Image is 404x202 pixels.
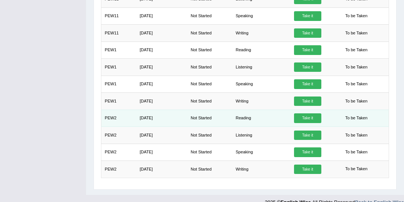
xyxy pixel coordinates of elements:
[232,93,291,110] td: Writing
[294,97,321,106] a: Take it
[136,59,187,76] td: [DATE]
[294,28,321,38] a: Take it
[232,110,291,126] td: Reading
[187,161,232,178] td: Not Started
[136,110,187,126] td: [DATE]
[136,76,187,92] td: [DATE]
[342,28,370,38] span: To be Taken
[101,144,136,160] td: PEW2
[187,93,232,110] td: Not Started
[101,59,136,76] td: PEW1
[101,127,136,144] td: PEW2
[187,59,232,76] td: Not Started
[232,59,291,76] td: Listening
[232,144,291,160] td: Speaking
[187,144,232,160] td: Not Started
[187,110,232,126] td: Not Started
[101,76,136,92] td: PEW1
[294,11,321,21] a: Take it
[232,25,291,42] td: Writing
[294,147,321,157] a: Take it
[136,127,187,144] td: [DATE]
[101,93,136,110] td: PEW1
[136,42,187,58] td: [DATE]
[342,97,370,106] span: To be Taken
[294,165,321,174] a: Take it
[187,127,232,144] td: Not Started
[294,45,321,55] a: Take it
[101,161,136,178] td: PEW2
[136,7,187,24] td: [DATE]
[342,11,370,21] span: To be Taken
[101,110,136,126] td: PEW2
[136,25,187,42] td: [DATE]
[187,7,232,24] td: Not Started
[101,25,136,42] td: PEW11
[232,7,291,24] td: Speaking
[232,127,291,144] td: Listening
[232,42,291,58] td: Reading
[136,161,187,178] td: [DATE]
[294,131,321,140] a: Take it
[187,25,232,42] td: Not Started
[187,76,232,92] td: Not Started
[342,147,370,157] span: To be Taken
[342,45,370,55] span: To be Taken
[232,161,291,178] td: Writing
[342,131,370,140] span: To be Taken
[342,165,370,174] span: To be Taken
[232,76,291,92] td: Speaking
[187,42,232,58] td: Not Started
[294,62,321,72] a: Take it
[101,42,136,58] td: PEW1
[342,113,370,123] span: To be Taken
[294,79,321,89] a: Take it
[342,79,370,89] span: To be Taken
[136,144,187,160] td: [DATE]
[136,93,187,110] td: [DATE]
[342,62,370,72] span: To be Taken
[294,113,321,123] a: Take it
[101,7,136,24] td: PEW11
